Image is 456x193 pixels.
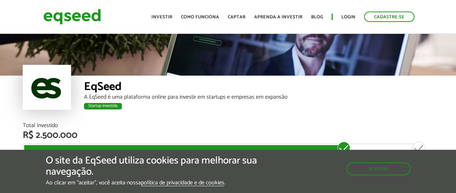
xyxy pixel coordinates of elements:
button: Aceitar [346,162,411,175]
a: Como funciona [181,15,219,19]
div: EqSeed [84,81,434,94]
a: Investir [151,15,172,19]
img: EqSeed [43,7,101,26]
div: R$ 3.125.000 [406,141,432,164]
a: Blog [311,15,323,19]
a: Aprenda a investir [254,15,302,19]
h5: O site da EqSeed utiliza cookies para melhorar sua navegação. [46,155,265,178]
div: R$ 2.500.000 [23,131,434,140]
a: Login [341,15,355,19]
div: A EqSeed é uma plataforma online para investir em startups e empresas em expansão [84,94,434,100]
div: R$ 2.500.000 [330,141,357,164]
div: Total Investido [23,123,434,129]
div: Startup investida [84,103,122,109]
a: política de privacidade e de cookies [141,180,224,186]
p: Ao clicar em "aceitar", você aceita nossa . [46,179,265,186]
a: Cadastre-se [364,12,415,22]
a: Captar [228,15,245,19]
